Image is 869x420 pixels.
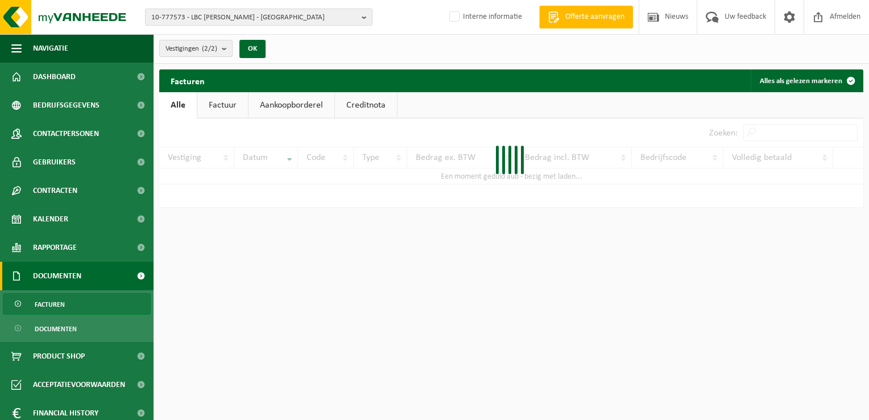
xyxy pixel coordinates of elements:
[562,11,627,23] span: Offerte aanvragen
[33,370,125,399] span: Acceptatievoorwaarden
[33,205,68,233] span: Kalender
[239,40,266,58] button: OK
[35,294,65,315] span: Facturen
[249,92,334,118] a: Aankoopborderel
[202,45,217,52] count: (2/2)
[751,69,862,92] button: Alles als gelezen markeren
[159,69,216,92] h2: Facturen
[33,120,99,148] span: Contactpersonen
[3,318,151,339] a: Documenten
[33,342,85,370] span: Product Shop
[539,6,633,28] a: Offerte aanvragen
[33,148,76,176] span: Gebruikers
[151,9,357,26] span: 10-777573 - LBC [PERSON_NAME] - [GEOGRAPHIC_DATA]
[3,293,151,315] a: Facturen
[33,262,81,290] span: Documenten
[335,92,397,118] a: Creditnota
[33,233,77,262] span: Rapportage
[159,40,233,57] button: Vestigingen(2/2)
[33,91,100,120] span: Bedrijfsgegevens
[35,318,77,340] span: Documenten
[33,34,68,63] span: Navigatie
[165,40,217,57] span: Vestigingen
[447,9,522,26] label: Interne informatie
[33,176,77,205] span: Contracten
[33,63,76,91] span: Dashboard
[159,92,197,118] a: Alle
[197,92,248,118] a: Factuur
[145,9,373,26] button: 10-777573 - LBC [PERSON_NAME] - [GEOGRAPHIC_DATA]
